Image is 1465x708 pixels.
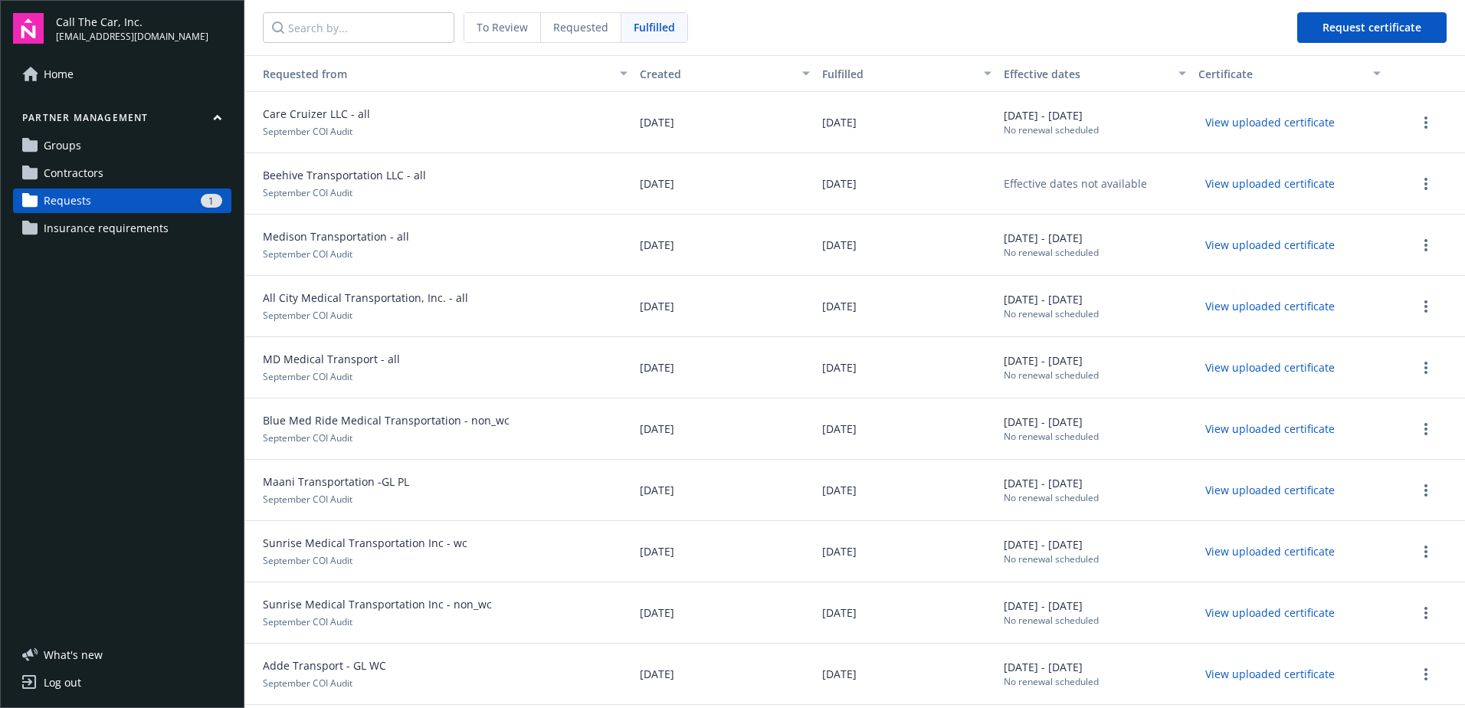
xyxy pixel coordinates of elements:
[251,309,468,322] span: September COI Audit
[1198,478,1342,502] button: View uploaded certificate
[251,290,468,306] span: All City Medical Transportation, Inc. - all
[1417,665,1435,683] a: more
[816,55,998,92] button: Fulfilled
[13,188,231,213] a: Requests1
[1004,614,1099,627] div: No renewal scheduled
[640,666,674,682] span: [DATE]
[634,19,675,35] span: Fulfilled
[13,647,127,663] button: What's new
[251,657,386,674] span: Adde Transport - GL WC
[1198,233,1342,257] button: View uploaded certificate
[1417,236,1435,254] a: more
[251,412,510,428] span: Blue Med Ride Medical Transportation - non_wc
[640,114,674,130] span: [DATE]
[822,175,857,192] span: [DATE]
[1417,297,1435,316] a: more
[13,13,44,44] img: navigator-logo.svg
[251,228,409,244] span: Medison Transportation - all
[1004,552,1099,565] div: No renewal scheduled
[1004,107,1099,136] div: [DATE] - [DATE]
[1004,230,1099,259] div: [DATE] - [DATE]
[251,125,370,138] span: September COI Audit
[1004,307,1099,320] div: No renewal scheduled
[1004,430,1099,443] div: No renewal scheduled
[1004,598,1099,627] div: [DATE] - [DATE]
[1004,491,1099,504] div: No renewal scheduled
[822,666,857,682] span: [DATE]
[13,111,231,130] button: Partner management
[1004,175,1147,192] div: Effective dates not available
[634,55,815,92] button: Created
[1192,55,1387,92] button: Certificate
[251,474,409,490] span: Maani Transportation -GL PL
[1198,172,1342,195] button: View uploaded certificate
[56,30,208,44] span: [EMAIL_ADDRESS][DOMAIN_NAME]
[263,12,454,43] input: Search by...
[1297,12,1447,43] button: Request certificate
[251,106,370,122] span: Care Cruizer LLC - all
[44,133,81,158] span: Groups
[1417,481,1435,500] a: more
[1004,123,1099,136] div: No renewal scheduled
[1198,356,1342,379] button: View uploaded certificate
[1198,662,1342,686] button: View uploaded certificate
[251,431,510,444] span: September COI Audit
[640,298,674,314] span: [DATE]
[251,186,426,199] span: September COI Audit
[1004,659,1099,688] div: [DATE] - [DATE]
[822,421,857,437] span: [DATE]
[1004,675,1099,688] div: No renewal scheduled
[251,535,467,551] span: Sunrise Medical Transportation Inc - wc
[44,670,81,695] div: Log out
[822,114,857,130] span: [DATE]
[1417,359,1435,377] a: more
[201,194,222,208] div: 1
[251,493,409,506] span: September COI Audit
[822,482,857,498] span: [DATE]
[640,359,674,375] span: [DATE]
[640,237,674,253] span: [DATE]
[1198,66,1364,82] div: Certificate
[251,554,467,567] span: September COI Audit
[13,161,231,185] a: Contractors
[822,605,857,621] span: [DATE]
[1322,20,1421,34] span: Request certificate
[251,370,400,383] span: September COI Audit
[553,19,608,35] span: Requested
[1198,601,1342,624] button: View uploaded certificate
[1198,110,1342,134] button: View uploaded certificate
[44,161,103,185] span: Contractors
[822,543,857,559] span: [DATE]
[1417,175,1435,193] a: more
[1417,420,1435,438] a: more
[251,167,426,183] span: Beehive Transportation LLC - all
[1198,417,1342,441] button: View uploaded certificate
[998,55,1192,92] button: Effective dates
[13,62,231,87] a: Home
[822,237,857,253] span: [DATE]
[640,482,674,498] span: [DATE]
[1004,246,1099,259] div: No renewal scheduled
[44,647,103,663] span: What ' s new
[640,421,674,437] span: [DATE]
[251,677,386,690] span: September COI Audit
[251,247,409,261] span: September COI Audit
[1004,291,1099,320] div: [DATE] - [DATE]
[1417,604,1435,622] a: more
[640,66,792,82] div: Created
[251,351,400,367] span: MD Medical Transport - all
[1198,294,1342,318] button: View uploaded certificate
[44,216,169,241] span: Insurance requirements
[1004,536,1099,565] div: [DATE] - [DATE]
[640,543,674,559] span: [DATE]
[477,19,528,35] span: To Review
[1417,113,1435,132] button: more
[640,175,674,192] span: [DATE]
